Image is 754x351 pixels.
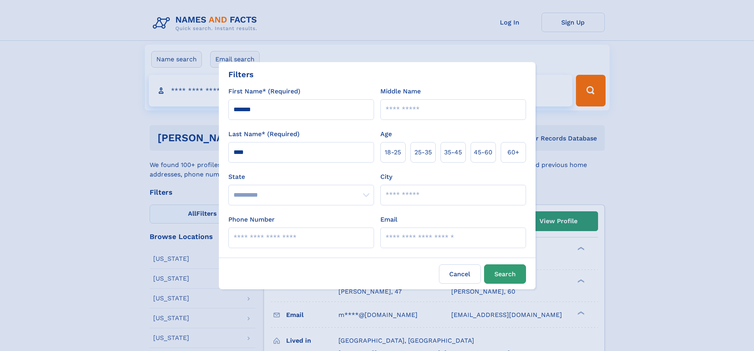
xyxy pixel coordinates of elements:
label: Email [380,215,397,224]
label: City [380,172,392,182]
div: Filters [228,68,254,80]
button: Search [484,264,526,284]
label: State [228,172,374,182]
label: Phone Number [228,215,275,224]
span: 25‑35 [414,148,432,157]
label: Last Name* (Required) [228,129,300,139]
label: First Name* (Required) [228,87,300,96]
span: 35‑45 [444,148,462,157]
label: Cancel [439,264,481,284]
span: 60+ [507,148,519,157]
label: Middle Name [380,87,421,96]
span: 45‑60 [474,148,492,157]
label: Age [380,129,392,139]
span: 18‑25 [385,148,401,157]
